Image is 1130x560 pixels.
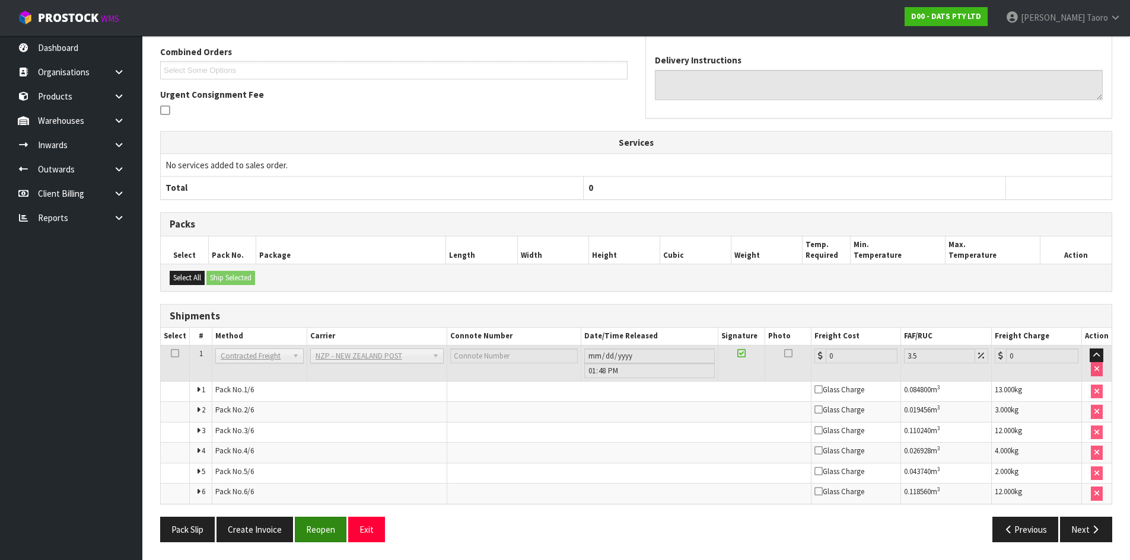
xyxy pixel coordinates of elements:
td: kg [992,402,1082,423]
th: Services [161,132,1112,154]
span: 0 [588,182,593,193]
th: Cubic [660,236,731,264]
button: Create Invoice [217,517,293,542]
td: m [901,402,992,423]
span: 4 [202,446,205,456]
span: 3 [202,425,205,436]
input: Freight Cost [826,348,898,363]
span: 6 [202,487,205,497]
span: 12.000 [995,487,1014,497]
td: Pack No. [212,381,447,402]
button: Exit [348,517,385,542]
sup: 3 [937,485,940,493]
th: Photo [765,328,811,345]
span: 1 [202,385,205,395]
span: 5/6 [244,466,254,476]
span: Glass Charge [814,487,864,497]
span: 0.026928 [904,446,931,456]
sup: 3 [937,383,940,391]
span: 0.043740 [904,466,931,476]
th: Pack No. [208,236,256,264]
input: Freight Charge [1006,348,1078,363]
td: No services added to sales order. [161,154,1112,177]
img: cube-alt.png [18,10,33,25]
span: Contracted Freight [221,349,287,363]
span: Glass Charge [814,446,864,456]
th: Date/Time Released [581,328,718,345]
span: 12.000 [995,425,1014,436]
span: 4/6 [244,446,254,456]
sup: 3 [937,444,940,452]
td: m [901,422,992,443]
h3: Packs [170,219,1103,230]
button: Reopen [295,517,346,542]
span: 0.084800 [904,385,931,395]
td: m [901,463,992,484]
th: Connote Number [447,328,581,345]
span: 0.110240 [904,425,931,436]
td: kg [992,463,1082,484]
span: 0.118560 [904,487,931,497]
span: 2 [202,405,205,415]
td: Pack No. [212,484,447,504]
sup: 3 [937,424,940,432]
span: 1 [199,348,203,359]
span: 5 [202,466,205,476]
button: Select All [170,271,205,285]
button: Next [1060,517,1112,542]
small: WMS [101,13,119,24]
th: Temp. Required [803,236,850,264]
th: Signature [718,328,765,345]
th: Total [161,177,583,199]
th: Width [517,236,588,264]
th: Select [161,236,208,264]
span: 3/6 [244,425,254,436]
th: Min. Temperature [850,236,945,264]
th: Package [256,236,446,264]
span: 0.019456 [904,405,931,415]
th: Method [212,328,307,345]
h3: Shipments [170,311,1103,322]
th: Carrier [307,328,447,345]
span: 4.000 [995,446,1011,456]
strong: D00 - DATS PTY LTD [911,11,981,21]
th: Height [588,236,660,264]
label: Urgent Consignment Fee [160,88,264,101]
span: Taoro [1087,12,1108,23]
span: Glass Charge [814,385,864,395]
th: Length [446,236,517,264]
span: 6/6 [244,487,254,497]
th: Action [1081,328,1112,345]
th: Weight [731,236,803,264]
span: 1/6 [244,385,254,395]
td: kg [992,443,1082,463]
span: NZP - NEW ZEALAND POST [316,349,428,363]
th: Action [1040,236,1112,264]
td: m [901,443,992,463]
label: Delivery Instructions [655,54,741,66]
span: Glass Charge [814,466,864,476]
span: 2/6 [244,405,254,415]
th: Freight Charge [992,328,1082,345]
input: Connote Number [450,348,578,363]
td: kg [992,484,1082,504]
span: 3.000 [995,405,1011,415]
td: m [901,381,992,402]
span: Glass Charge [814,405,864,415]
button: Pack Slip [160,517,215,542]
th: Max. Temperature [945,236,1040,264]
td: kg [992,381,1082,402]
sup: 3 [937,465,940,473]
a: D00 - DATS PTY LTD [905,7,988,26]
th: Freight Cost [811,328,901,345]
label: Combined Orders [160,46,232,58]
td: m [901,484,992,504]
button: Ship Selected [206,271,255,285]
th: FAF/RUC [901,328,992,345]
span: [PERSON_NAME] [1021,12,1085,23]
sup: 3 [937,404,940,411]
button: Previous [992,517,1059,542]
td: Pack No. [212,443,447,463]
span: Glass Charge [814,425,864,436]
td: Pack No. [212,402,447,423]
